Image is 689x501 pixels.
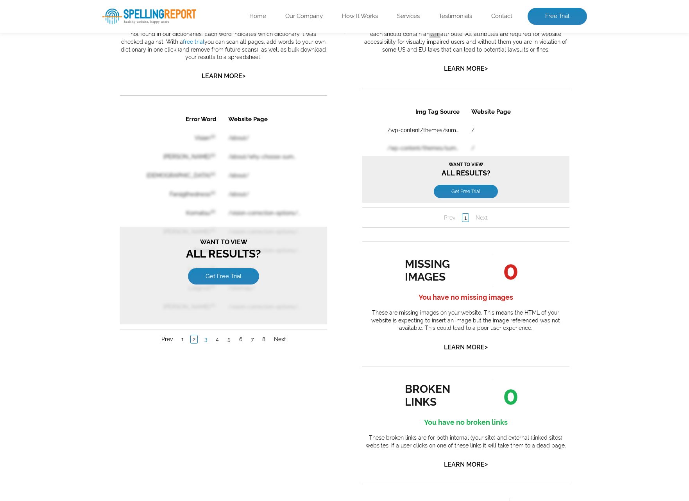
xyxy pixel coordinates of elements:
a: Learn More> [202,72,245,80]
span: 0 [493,381,519,410]
a: Free Trial [528,8,587,25]
p: These broken links are for both internal (your site) and external (linked sites) websites. If a u... [362,434,569,449]
a: Our Company [285,13,323,20]
span: Want to view [4,129,203,136]
th: Website Page [103,1,187,19]
p: What does this mean? In the HTML of your website you have tags that each should contain an attrib... [362,23,569,54]
a: Contact [491,13,512,20]
a: 4 [94,226,101,234]
a: Services [397,13,420,20]
a: Learn More> [444,461,488,468]
a: Home [249,13,266,20]
a: How It Works [342,13,378,20]
span: > [485,459,488,470]
a: Prev [39,226,55,234]
img: SpellReport [102,9,196,24]
a: /wp-content/themes/summiteyecare/images/homedocs-new-2024.webp [25,25,97,31]
a: 7 [129,226,136,234]
a: 6 [117,226,124,234]
th: Website Page [104,1,165,19]
span: 0 [493,256,519,285]
span: > [485,342,488,352]
a: Get Free Trial [68,159,139,175]
h3: All Results? [4,60,203,75]
a: 2 [70,225,78,234]
th: Img Tag Source [1,1,103,19]
h4: You have no broken links [362,416,569,429]
span: Want to view [4,60,203,65]
a: free trial [183,39,204,45]
a: 1 [59,226,66,234]
p: These are words from the scanned pages of your website (limited to 50) that are not found in our ... [120,23,327,61]
h3: All Results? [4,129,203,151]
span: > [242,70,245,81]
h4: You have no missing images [362,291,569,304]
span: > [485,63,488,74]
div: missing images [405,258,476,283]
div: broken links [405,383,476,408]
a: 1 [100,111,107,120]
a: Get Free Trial [72,83,136,96]
a: Learn More> [444,344,488,351]
a: / [109,25,112,31]
a: 3 [82,226,89,234]
p: These are missing images on your website. This means the HTML of your website is expecting to ins... [362,309,569,332]
th: Error Word [20,1,102,19]
a: 5 [106,226,113,234]
a: Testimonials [439,13,472,20]
a: Learn More> [444,65,488,72]
a: 8 [140,226,147,234]
code: alt [430,31,440,38]
a: Next [152,226,168,234]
